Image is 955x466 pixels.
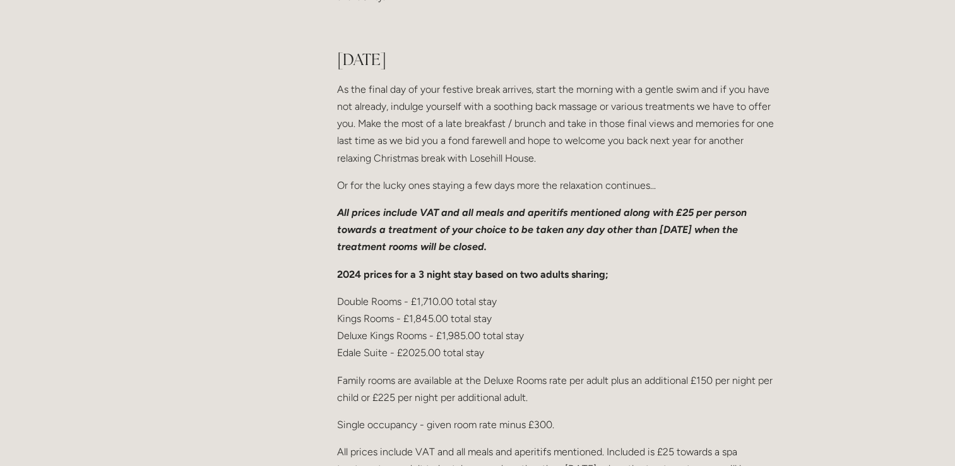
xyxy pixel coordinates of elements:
strong: 2024 prices for a 3 night stay based on two adults sharing; [337,268,608,280]
p: Or for the lucky ones staying a few days more the relaxation continues... [337,177,780,194]
p: As the final day of your festive break arrives, start the morning with a gentle swim and if you h... [337,81,780,167]
h2: [DATE] [337,49,780,71]
p: Family rooms are available at the Deluxe Rooms rate per adult plus an additional £150 per night p... [337,372,780,406]
p: Double Rooms - £1,710.00 total stay Kings Rooms - £1,845.00 total stay Deluxe Kings Rooms - £1,98... [337,293,780,362]
em: All prices include VAT and all meals and aperitifs mentioned along with £25 per person towards a ... [337,206,749,253]
p: Single occupancy - given room rate minus £300. [337,416,780,433]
